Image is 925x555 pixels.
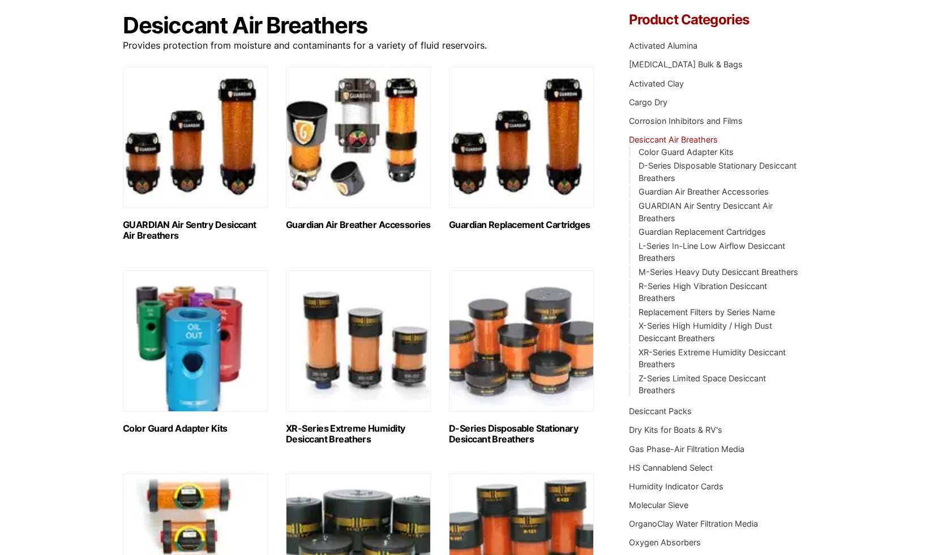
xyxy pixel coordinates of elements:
[629,500,688,510] a: Molecular Sieve
[639,281,767,303] a: R-Series High Vibration Desiccant Breathers
[286,270,431,412] img: XR-Series Extreme Humidity Desiccant Breathers
[639,241,785,263] a: L-Series In-Line Low Airflow Desiccant Breathers
[639,307,775,317] a: Replacement Filters by Series Name
[639,373,766,395] a: Z-Series Limited Space Desiccant Breathers
[449,423,594,445] h2: D-Series Disposable Stationary Desiccant Breathers
[639,347,786,369] a: XR-Series Extreme Humidity Desiccant Breathers
[123,423,268,434] h2: Color Guard Adapter Kits
[286,270,431,445] a: Visit product category XR-Series Extreme Humidity Desiccant Breathers
[629,425,722,434] a: Dry Kits for Boats & RV's
[449,67,594,208] img: Guardian Replacement Cartridges
[639,267,798,277] a: M-Series Heavy Duty Desiccant Breathers
[123,13,595,38] h1: Desiccant Air Breathers
[123,38,595,53] p: Provides protection from moisture and contaminants for a variety of fluid reservoirs.
[629,59,743,69] a: [MEDICAL_DATA] Bulk & Bags
[286,67,431,208] img: Guardian Air Breather Accessories
[629,135,718,144] a: Desiccant Air Breathers
[629,481,723,491] a: Humidity Indicator Cards
[639,227,766,236] a: Guardian Replacement Cartridges
[629,97,667,107] a: Cargo Dry
[449,220,594,230] h2: Guardian Replacement Cartridges
[629,79,684,88] a: Activated Clay
[123,270,268,434] a: Visit product category Color Guard Adapter Kits
[449,270,594,412] img: D-Series Disposable Stationary Desiccant Breathers
[286,220,431,230] h2: Guardian Air Breather Accessories
[286,67,431,230] a: Visit product category Guardian Air Breather Accessories
[629,537,701,547] a: Oxygen Absorbers
[639,187,769,196] a: Guardian Air Breather Accessories
[123,67,268,208] img: GUARDIAN Air Sentry Desiccant Air Breathers
[629,116,743,126] a: Corrosion Inhibitors and Films
[639,147,734,157] a: Color Guard Adapter Kits
[629,444,744,454] a: Gas Phase-Air Filtration Media
[449,270,594,445] a: Visit product category D-Series Disposable Stationary Desiccant Breathers
[639,201,773,223] a: GUARDIAN Air Sentry Desiccant Air Breathers
[123,270,268,412] img: Color Guard Adapter Kits
[629,463,713,472] a: HS Cannablend Select
[629,13,802,27] h4: Product Categories
[629,519,758,528] a: OrganoClay Water Filtration Media
[639,321,772,343] a: X-Series High Humidity / High Dust Desiccant Breathers
[629,406,692,416] a: Desiccant Packs
[639,161,796,183] a: D-Series Disposable Stationary Desiccant Breathers
[286,423,431,445] h2: XR-Series Extreme Humidity Desiccant Breathers
[629,41,697,50] a: Activated Alumina
[449,67,594,230] a: Visit product category Guardian Replacement Cartridges
[123,220,268,241] h2: GUARDIAN Air Sentry Desiccant Air Breathers
[123,67,268,241] a: Visit product category GUARDIAN Air Sentry Desiccant Air Breathers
